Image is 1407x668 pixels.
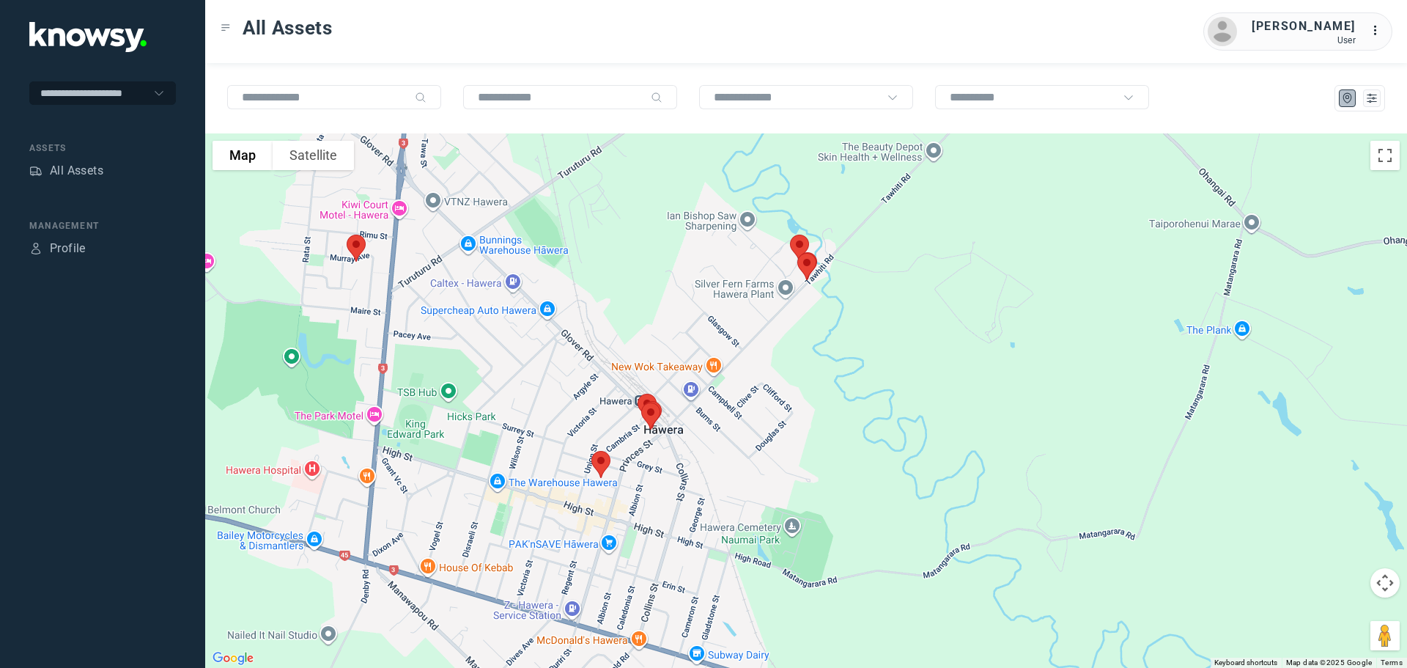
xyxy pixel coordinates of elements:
img: Google [209,649,257,668]
div: Profile [50,240,86,257]
a: ProfileProfile [29,240,86,257]
button: Map camera controls [1370,568,1400,598]
a: Open this area in Google Maps (opens a new window) [209,649,257,668]
a: AssetsAll Assets [29,162,103,180]
div: Profile [29,242,43,255]
span: All Assets [243,15,333,41]
span: Map data ©2025 Google [1286,658,1372,667]
tspan: ... [1371,25,1386,36]
button: Show satellite imagery [273,141,354,170]
img: Application Logo [29,22,147,52]
div: Search [651,92,662,103]
div: User [1252,35,1356,45]
div: : [1370,22,1388,42]
a: Terms (opens in new tab) [1381,658,1403,667]
img: avatar.png [1208,17,1237,46]
div: Assets [29,142,176,155]
button: Show street map [213,141,273,170]
div: Assets [29,164,43,177]
div: Map [1341,92,1354,105]
button: Drag Pegman onto the map to open Street View [1370,621,1400,650]
div: Management [29,219,176,232]
div: List [1365,92,1378,105]
button: Keyboard shortcuts [1214,658,1277,668]
div: : [1370,22,1388,40]
div: Toggle Menu [221,23,231,33]
div: All Assets [50,162,103,180]
button: Toggle fullscreen view [1370,141,1400,170]
div: [PERSON_NAME] [1252,18,1356,35]
div: Search [415,92,426,103]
